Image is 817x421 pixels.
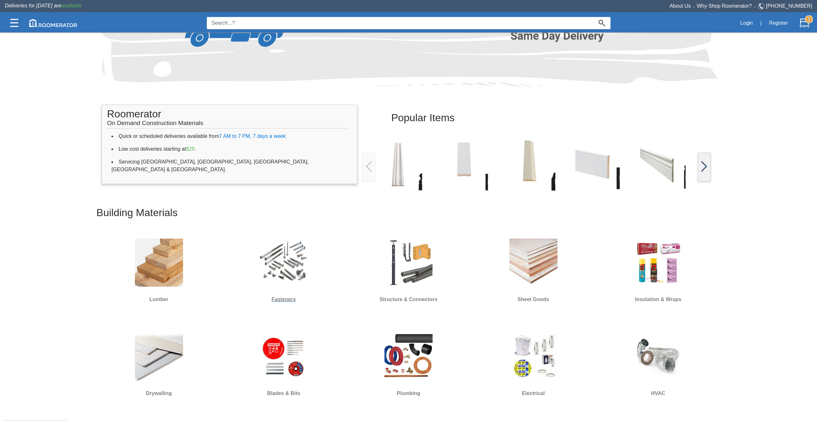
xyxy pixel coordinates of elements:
input: Search...? [207,17,593,29]
button: Register [765,16,792,30]
h6: Plumbing [368,389,449,398]
h6: Electrical [493,389,574,398]
li: Quick or scheduled deliveries available from [111,130,347,143]
img: Drywall.jpg [135,333,183,381]
h6: Lumber [119,295,199,304]
img: roomerator-logo.svg [29,19,77,27]
img: Lumber.jpg [135,239,183,287]
h6: HVAC [618,389,698,398]
img: Search_Icon.svg [599,20,605,26]
img: Cart.svg [800,18,809,28]
a: [PHONE_NUMBER] [766,3,812,9]
span: • [752,5,758,8]
img: /app/images/Buttons/favicon.jpg [701,161,707,172]
a: HVAC [618,328,698,401]
span: Deliveries for [DATE] are [5,3,82,8]
img: /app/images/Buttons/favicon.jpg [633,136,690,192]
img: /app/images/Buttons/favicon.jpg [370,136,426,192]
span: • [691,5,697,8]
a: Fasteners [243,234,324,307]
a: Drywalling [119,328,199,401]
img: Categories.svg [10,19,18,27]
img: Insulation.jpg [634,239,682,287]
a: Insulation & Wraps [618,234,698,307]
li: Servicing [GEOGRAPHIC_DATA], [GEOGRAPHIC_DATA], [GEOGRAPHIC_DATA], [GEOGRAPHIC_DATA] & [GEOGRAPHI... [111,156,347,176]
img: S&H.jpg [384,239,433,287]
a: Blades & Bits [243,328,324,401]
h6: Fasteners [243,295,324,304]
h6: Drywalling [119,389,199,398]
h6: Insulation & Wraps [618,295,698,304]
span: available [61,3,82,8]
button: Login [737,16,756,30]
span: $29 [186,146,195,152]
span: On Demand Construction Materials [107,116,203,126]
a: Why Shop Roomerator? [697,3,752,9]
div: | [756,16,765,30]
img: Screw.jpg [259,239,308,287]
h2: Popular Items [391,107,681,129]
img: /app/images/Buttons/favicon.jpg [436,136,492,192]
a: Plumbing [368,328,449,401]
h1: Roomerator [107,105,347,129]
a: Structure & Connectors [368,234,449,307]
a: About Us [670,3,691,9]
img: Electrical.jpg [509,333,558,381]
a: Lumber [119,234,199,307]
img: Blades-&-Bits.jpg [259,333,308,381]
img: /app/images/Buttons/favicon.jpg [699,136,755,192]
img: HVAC.jpg [634,333,682,381]
h6: Structure & Connectors [368,295,449,304]
img: Sheet_Good.jpg [509,239,558,287]
img: /app/images/Buttons/favicon.jpg [567,136,624,192]
h6: Blades & Bits [243,389,324,398]
img: Plumbing.jpg [384,333,433,381]
span: 7 AM to 7 PM, 7 days a week. [219,133,287,139]
img: /app/images/Buttons/favicon.jpg [366,161,372,172]
a: Electrical [493,328,574,401]
img: /app/images/Buttons/favicon.jpg [502,136,558,192]
strong: 1 [805,15,813,23]
img: Telephone.svg [758,2,766,10]
li: Low cost deliveries starting at . [111,143,347,156]
a: Sheet Goods [493,234,574,307]
h2: Building Materials [96,202,720,223]
h6: Sheet Goods [493,295,574,304]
